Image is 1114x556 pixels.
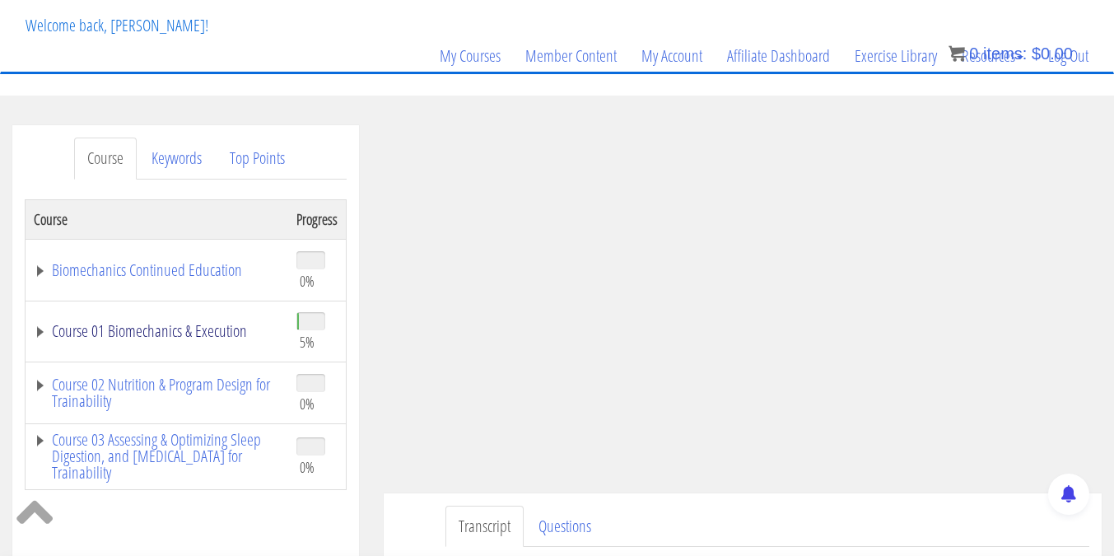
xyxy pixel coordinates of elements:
[300,458,315,476] span: 0%
[715,16,842,96] a: Affiliate Dashboard
[34,432,280,481] a: Course 03 Assessing & Optimizing Sleep Digestion, and [MEDICAL_DATA] for Trainability
[427,16,513,96] a: My Courses
[983,44,1027,63] span: items:
[1032,44,1041,63] span: $
[513,16,629,96] a: Member Content
[300,333,315,351] span: 5%
[949,16,1036,96] a: Resources
[26,199,289,239] th: Course
[969,44,978,63] span: 0
[300,272,315,290] span: 0%
[525,506,604,548] a: Questions
[949,44,1073,63] a: 0 items: $0.00
[34,323,280,339] a: Course 01 Biomechanics & Execution
[1032,44,1073,63] bdi: 0.00
[288,199,347,239] th: Progress
[34,262,280,278] a: Biomechanics Continued Education
[1036,16,1101,96] a: Log Out
[842,16,949,96] a: Exercise Library
[300,395,315,413] span: 0%
[138,138,215,180] a: Keywords
[445,506,524,548] a: Transcript
[629,16,715,96] a: My Account
[217,138,298,180] a: Top Points
[34,376,280,409] a: Course 02 Nutrition & Program Design for Trainability
[949,45,965,62] img: icon11.png
[74,138,137,180] a: Course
